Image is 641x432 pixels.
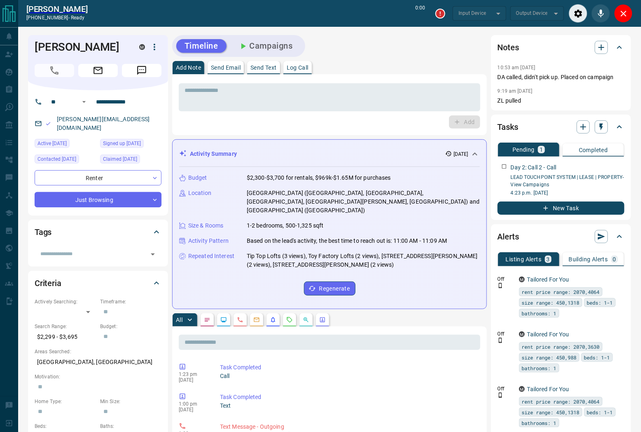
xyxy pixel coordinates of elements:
p: Budget: [100,323,161,330]
div: Sat Oct 11 2025 [100,155,161,166]
svg: Calls [237,317,243,323]
svg: Notes [204,317,211,323]
p: Repeated Interest [188,252,234,261]
svg: Push Notification Only [498,283,503,289]
p: Log Call [287,65,309,70]
div: mrloft.ca [519,386,525,392]
p: Building Alerts [569,256,608,262]
button: Timeline [176,39,227,53]
button: Campaigns [230,39,301,53]
svg: Emails [253,317,260,323]
span: Active [DATE] [37,139,67,148]
div: Audio Settings [569,4,587,23]
button: Open [79,97,89,107]
a: Tailored For You [527,331,569,338]
p: 1-2 bedrooms, 500-1,325 sqft [247,221,324,230]
p: 3 [547,256,550,262]
div: Close [614,4,633,23]
span: beds: 1-1 [587,298,613,307]
h2: Tags [35,225,51,239]
h2: Alerts [498,230,519,243]
a: Tailored For You [527,386,569,392]
a: Tailored For You [527,276,569,283]
a: [PERSON_NAME] [26,4,88,14]
span: ready [71,15,85,21]
svg: Requests [286,317,293,323]
p: 0:00 [416,4,426,23]
p: All [176,317,182,323]
p: Home Type: [35,398,96,405]
span: bathrooms: 1 [522,364,557,372]
p: Activity Pattern [188,237,229,245]
p: Send Text [250,65,277,70]
p: [DATE] [454,150,468,158]
p: [GEOGRAPHIC_DATA] ([GEOGRAPHIC_DATA], [GEOGRAPHIC_DATA], [GEOGRAPHIC_DATA], [GEOGRAPHIC_DATA][PER... [247,189,480,215]
p: Actively Searching: [35,298,96,305]
div: Tasks [498,117,625,137]
p: Min Size: [100,398,161,405]
p: Timeframe: [100,298,161,305]
p: Off [498,385,514,392]
h2: Tasks [498,120,518,134]
div: Just Browsing [35,192,161,207]
span: beds: 1-1 [587,408,613,416]
a: [PERSON_NAME][EMAIL_ADDRESS][DOMAIN_NAME] [57,116,150,131]
div: Renter [35,170,161,185]
span: bathrooms: 1 [522,309,557,317]
p: Send Email [211,65,241,70]
svg: Push Notification Only [498,338,503,343]
p: Motivation: [35,373,161,380]
span: Signed up [DATE] [103,139,141,148]
span: Call [35,64,74,77]
div: mrloft.ca [519,331,525,337]
button: Regenerate [304,282,356,296]
p: Location [188,189,211,197]
p: Off [498,330,514,338]
p: Call [220,372,477,380]
div: mrloft.ca [519,277,525,282]
svg: Email Valid [45,121,51,127]
p: Day 2: Call 2 - Call [511,163,557,172]
p: [DATE] [179,377,208,383]
p: 10:53 am [DATE] [498,65,536,70]
span: rent price range: 2070,4064 [522,288,600,296]
p: Add Note [176,65,201,70]
p: ZL pulled [498,96,625,105]
svg: Lead Browsing Activity [220,317,227,323]
p: 1 [540,147,543,153]
span: size range: 450,1318 [522,408,580,416]
h2: Notes [498,41,519,54]
button: New Task [498,202,625,215]
p: Beds: [35,423,96,430]
h2: Criteria [35,277,61,290]
p: Tip Top Lofts (3 views), Toy Factory Lofts (2 views), [STREET_ADDRESS][PERSON_NAME] (2 views), [S... [247,252,480,269]
p: 4:23 p.m. [DATE] [511,189,625,197]
p: Text Message - Outgoing [220,423,477,431]
p: [DATE] [179,407,208,413]
svg: Push Notification Only [498,392,503,398]
div: Notes [498,38,625,57]
p: Activity Summary [190,150,237,158]
p: Completed [579,147,608,153]
p: 1:00 pm [179,401,208,407]
p: Listing Alerts [506,256,542,262]
div: Activity Summary[DATE] [179,146,480,162]
div: Mute [592,4,610,23]
button: Open [147,249,159,260]
span: Email [78,64,118,77]
span: rent price range: 2070,4064 [522,397,600,406]
p: [GEOGRAPHIC_DATA], [GEOGRAPHIC_DATA] [35,355,161,369]
p: Based on the lead's activity, the best time to reach out is: 11:00 AM - 11:09 AM [247,237,447,245]
div: Mon Oct 13 2025 [35,155,96,166]
svg: Agent Actions [319,317,326,323]
svg: Listing Alerts [270,317,276,323]
p: Off [498,275,514,283]
p: DA called, didn't pick up. Placed on campaign [498,73,625,82]
a: LEAD TOUCHPOINT SYSTEM | LEASE | PROPERTY- View Campaigns [511,174,624,188]
span: size range: 450,988 [522,353,577,362]
p: [PHONE_NUMBER] - [26,14,88,21]
p: Areas Searched: [35,348,161,355]
p: 9:19 am [DATE] [498,88,533,94]
p: Task Completed [220,393,477,401]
